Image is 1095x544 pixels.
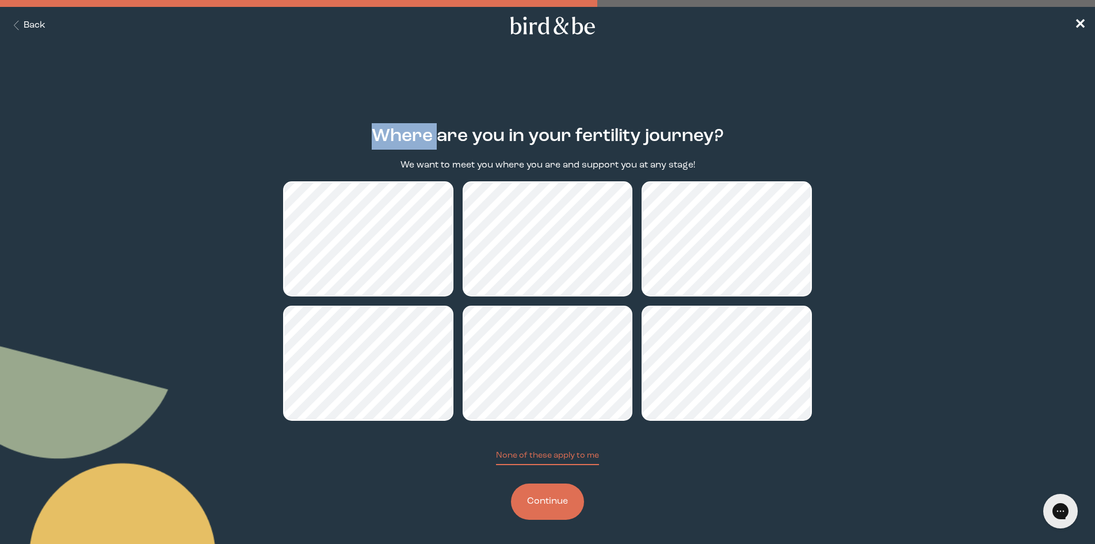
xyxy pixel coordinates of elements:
[1074,16,1086,36] a: ✕
[496,450,599,465] button: None of these apply to me
[1074,18,1086,32] span: ✕
[511,484,584,520] button: Continue
[400,159,695,172] p: We want to meet you where you are and support you at any stage!
[1037,490,1083,532] iframe: Gorgias live chat messenger
[372,123,724,150] h2: Where are you in your fertility journey?
[9,19,45,32] button: Back Button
